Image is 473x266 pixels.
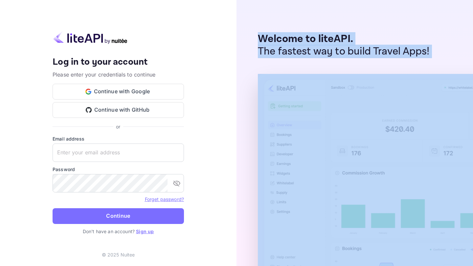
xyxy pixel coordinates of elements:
[258,45,430,58] p: The fastest way to build Travel Apps!
[102,251,135,258] p: © 2025 Nuitee
[53,56,184,68] h4: Log in to your account
[53,228,184,235] p: Don't have an account?
[170,177,183,190] button: toggle password visibility
[136,229,154,234] a: Sign up
[53,208,184,224] button: Continue
[53,84,184,100] button: Continue with Google
[53,71,184,78] p: Please enter your credentials to continue
[145,196,184,202] a: Forget password?
[116,123,120,130] p: or
[258,33,430,45] p: Welcome to liteAPI.
[53,166,184,173] label: Password
[145,196,184,202] a: Forget password?
[53,31,128,44] img: liteapi
[53,144,184,162] input: Enter your email address
[53,102,184,118] button: Continue with GitHub
[53,135,184,142] label: Email address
